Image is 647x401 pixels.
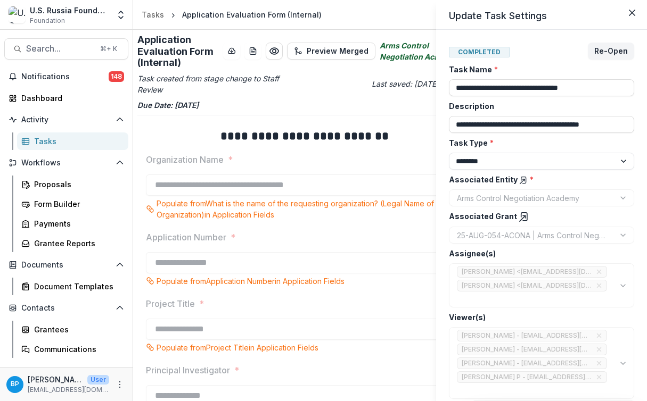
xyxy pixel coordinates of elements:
label: Description [449,101,628,112]
span: Completed [449,47,510,57]
label: Viewer(s) [449,312,628,323]
label: Associated Grant [449,211,628,222]
label: Task Type [449,137,628,148]
label: Task Name [449,64,628,75]
button: Re-Open [588,43,634,60]
label: Assignee(s) [449,248,628,259]
label: Associated Entity [449,174,628,185]
button: Close [624,4,641,21]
